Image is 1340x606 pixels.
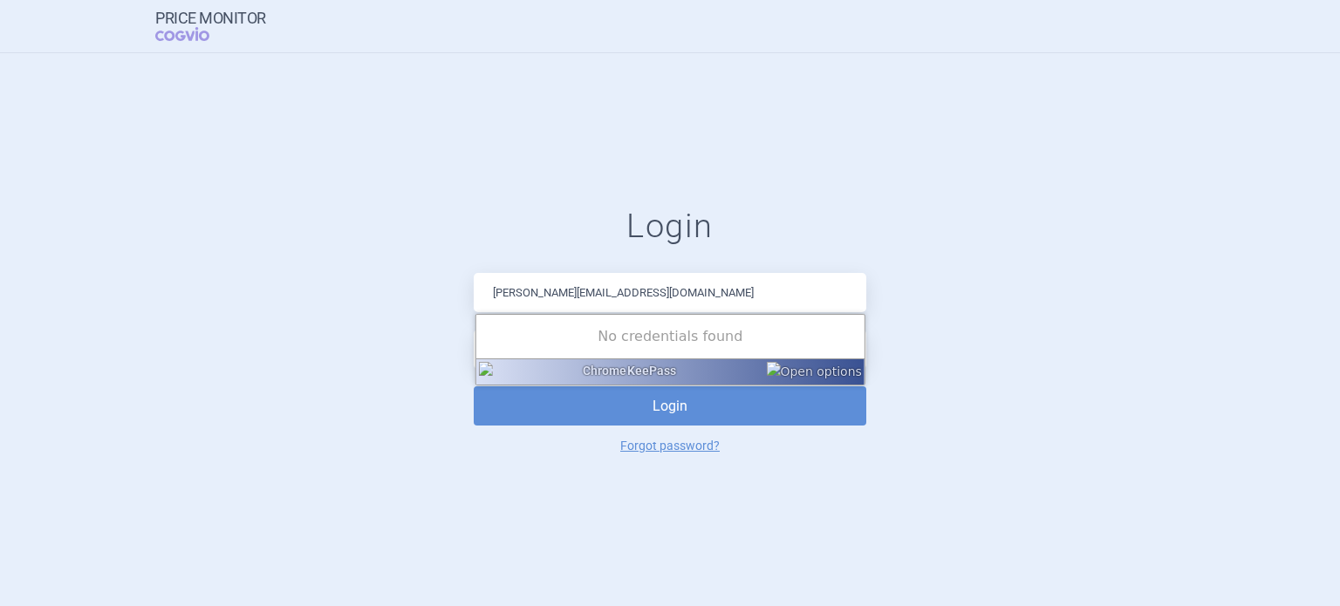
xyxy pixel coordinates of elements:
button: Login [474,386,866,426]
img: Open options [766,362,861,382]
strong: Price Monitor [155,10,266,27]
span: COGVIO [155,27,234,41]
div: ChromeKeePass [583,362,677,382]
a: Forgot password? [620,439,720,452]
input: Email [474,273,866,312]
div: No credentials found [476,315,865,358]
h1: Login [474,207,866,247]
a: Price MonitorCOGVIO [155,10,266,43]
img: icon48.png [479,362,493,382]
